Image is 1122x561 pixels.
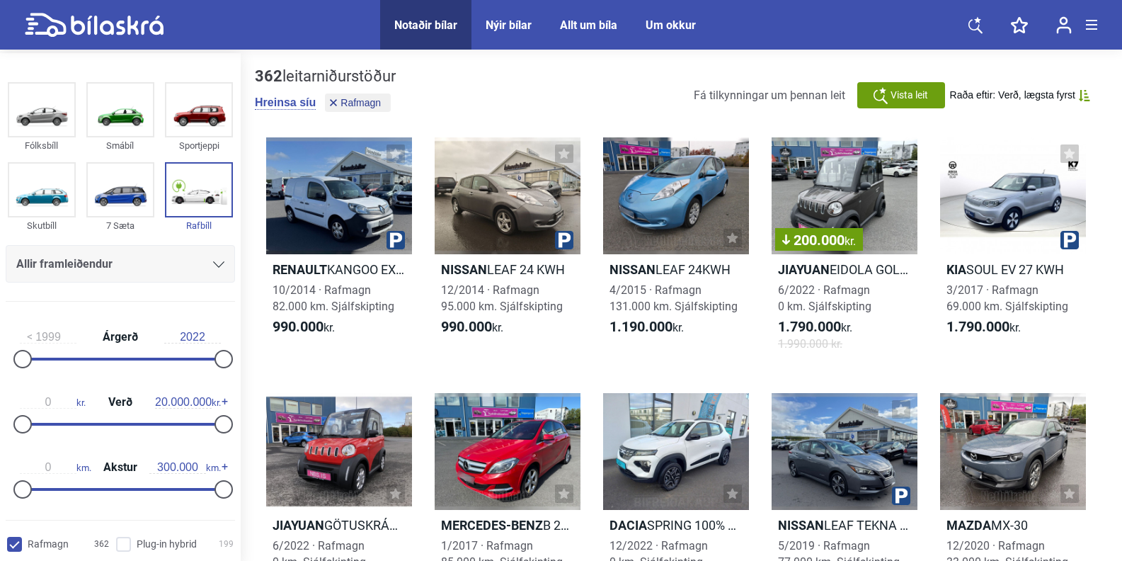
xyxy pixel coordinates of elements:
[772,137,917,365] a: 200.000kr.JIAYUANEIDOLA GOLFBÍLL6/2022 · Rafmagn0 km. Sjálfskipting1.790.000kr.1.990.000 kr.
[603,517,749,533] h2: SPRING 100% RAFMAGN 230 KM DRÆGNI
[782,233,856,247] span: 200.000
[946,318,1009,335] b: 1.790.000
[16,254,113,274] span: Allir framleiðendur
[940,261,1086,278] h2: SOUL EV 27 KWH
[273,518,324,533] b: JIAYUAN
[778,318,841,335] b: 1.790.000
[273,319,335,336] span: kr.
[20,396,86,409] span: kr.
[394,18,457,32] a: Notaðir bílar
[155,396,221,409] span: kr.
[946,319,1021,336] span: kr.
[8,137,76,154] div: Fólksbíll
[946,283,1068,313] span: 3/2017 · Rafmagn 69.000 km. Sjálfskipting
[273,262,327,277] b: Renault
[560,18,617,32] a: Allt um bíla
[940,517,1086,533] h2: MX-30
[1056,16,1072,34] img: user-login.svg
[1060,231,1079,249] img: parking.png
[694,89,845,102] span: Fá tilkynningar um þennan leit
[441,262,487,277] b: Nissan
[940,137,1086,365] a: KiaSOUL EV 27 KWH3/2017 · Rafmagn69.000 km. Sjálfskipting1.790.000kr.
[441,318,492,335] b: 990.000
[435,261,580,278] h2: LEAF 24 KWH
[946,518,991,533] b: Mazda
[892,487,910,505] img: parking.png
[100,462,141,473] span: Akstur
[609,319,684,336] span: kr.
[435,517,580,533] h2: B 250 E
[950,89,1075,101] span: Raða eftir: Verð, lægsta fyrst
[609,518,647,533] b: Dacia
[772,517,917,533] h2: LEAF TEKNA 40KWH
[266,137,412,365] a: RenaultKANGOO EXPRESS ZE10/2014 · Rafmagn82.000 km. Sjálfskipting990.000kr.
[609,283,738,313] span: 4/2015 · Rafmagn 131.000 km. Sjálfskipting
[441,319,503,336] span: kr.
[94,537,109,552] span: 362
[86,137,154,154] div: Smábíl
[28,537,69,552] span: Rafmagn
[165,217,233,234] div: Rafbíll
[646,18,696,32] a: Um okkur
[950,89,1090,101] button: Raða eftir: Verð, lægsta fyrst
[609,262,656,277] b: Nissan
[441,283,563,313] span: 12/2014 · Rafmagn 95.000 km. Sjálfskipting
[603,261,749,278] h2: LEAF 24KWH
[105,397,136,408] span: Verð
[273,318,324,335] b: 990.000
[609,318,672,335] b: 1.190.000
[772,261,917,278] h2: EIDOLA GOLFBÍLL
[387,231,405,249] img: parking.png
[778,262,830,277] b: JIAYUAN
[149,461,221,474] span: km.
[165,137,233,154] div: Sportjeppi
[441,518,543,533] b: Mercedes-Benz
[266,261,412,278] h2: KANGOO EXPRESS ZE
[778,283,871,313] span: 6/2022 · Rafmagn 0 km. Sjálfskipting
[86,217,154,234] div: 7 Sæta
[778,319,852,336] span: kr.
[255,67,282,85] b: 362
[266,517,412,533] h2: GÖTUSKRÁÐUR GOLFBÍLL EIDOLA LZ EV
[20,461,91,474] span: km.
[778,518,824,533] b: Nissan
[555,231,573,249] img: parking.png
[255,96,316,110] button: Hreinsa síu
[325,93,391,112] button: Rafmagn
[8,217,76,234] div: Skutbíll
[486,18,532,32] a: Nýir bílar
[273,283,394,313] span: 10/2014 · Rafmagn 82.000 km. Sjálfskipting
[778,336,842,352] span: 1.990.000 kr.
[99,331,142,343] span: Árgerð
[603,137,749,365] a: NissanLEAF 24KWH4/2015 · Rafmagn131.000 km. Sjálfskipting1.190.000kr.
[435,137,580,365] a: NissanLEAF 24 KWH12/2014 · Rafmagn95.000 km. Sjálfskipting990.000kr.
[219,537,234,552] span: 199
[340,98,381,108] span: Rafmagn
[137,537,197,552] span: Plug-in hybrid
[845,234,856,248] span: kr.
[946,262,966,277] b: Kia
[891,88,928,103] span: Vista leit
[255,67,396,86] div: leitarniðurstöður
